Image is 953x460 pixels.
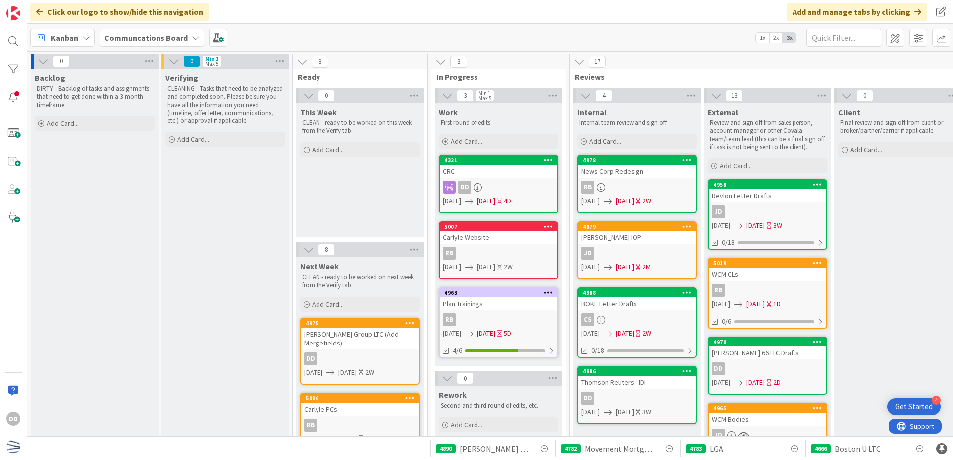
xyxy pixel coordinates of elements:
[578,247,696,260] div: JD
[709,259,826,268] div: 5019
[301,319,419,328] div: 4975
[318,90,335,102] span: 0
[457,90,474,102] span: 3
[722,316,731,327] span: 0/6
[709,404,826,426] div: 4965WCM Bodies
[616,328,634,339] span: [DATE]
[577,366,697,424] a: 4986Thomson Reuters - IDIDD[DATE][DATE]3W
[53,55,70,67] span: 0
[642,196,651,206] div: 2W
[504,196,511,206] div: 4D
[304,419,317,432] div: RB
[439,287,558,358] a: 4963Plan TrainingsRB[DATE][DATE]5D4/6
[440,288,557,297] div: 4963
[591,345,604,356] span: 0/18
[440,247,557,260] div: RB
[167,85,283,125] p: CLEANING - Tasks that need to be analyzed and completed soon. Please be sure you have all the inf...
[440,297,557,310] div: Plan Trainings
[306,320,419,327] div: 4975
[300,393,420,451] a: 5006Carlyle PCsRB[DATE][DATE]2W
[709,189,826,202] div: Revlon Letter Drafts
[365,367,374,378] div: 2W
[301,394,419,403] div: 5006
[581,407,600,417] span: [DATE]
[709,338,826,359] div: 4970[PERSON_NAME] 66 LTC Drafts
[183,55,200,67] span: 0
[300,318,420,385] a: 4975[PERSON_NAME] Group LTC (Add Mergefields)DD[DATE][DATE]2W
[773,377,781,388] div: 2D
[504,328,511,339] div: 5D
[709,362,826,375] div: DD
[578,297,696,310] div: BOKF Letter Drafts
[440,231,557,244] div: Carlyle Website
[460,443,530,455] span: [PERSON_NAME] - new timeline & Updates
[709,268,826,281] div: WCM CLs
[595,90,612,102] span: 4
[616,262,634,272] span: [DATE]
[440,181,557,194] div: DD
[720,161,752,170] span: Add Card...
[561,444,581,453] div: 4782
[300,261,339,271] span: Next Week
[686,444,706,453] div: 4783
[709,346,826,359] div: [PERSON_NAME] 66 LTC Drafts
[205,61,218,66] div: Max 5
[440,313,557,326] div: RB
[457,372,474,384] span: 0
[713,339,826,345] div: 4970
[575,72,953,82] span: Reviews
[856,90,873,102] span: 0
[709,429,826,442] div: JD
[301,352,419,365] div: DD
[301,328,419,349] div: [PERSON_NAME] Group LTC (Add Mergefields)
[811,444,831,453] div: 4666
[477,196,495,206] span: [DATE]
[709,338,826,346] div: 4970
[504,262,513,272] div: 2W
[578,376,696,389] div: Thomson Reuters - IDI
[6,412,20,426] div: DD
[477,262,495,272] span: [DATE]
[441,119,556,127] p: First round of edits
[304,367,322,378] span: [DATE]
[589,137,621,146] span: Add Card...
[451,137,482,146] span: Add Card...
[578,367,696,389] div: 4986Thomson Reuters - IDI
[579,119,695,127] p: Internal team review and sign off.
[6,440,20,454] img: avatar
[440,222,557,244] div: 5007Carlyle Website
[578,222,696,244] div: 4879[PERSON_NAME] IOP
[583,157,696,164] div: 4978
[895,402,933,412] div: Get Started
[578,392,696,405] div: DD
[439,155,558,213] a: 4321CRCDD[DATE][DATE]4D
[642,407,651,417] div: 3W
[302,119,418,135] p: CLEAN - ready to be worked on this week from the Verify tab.
[746,377,765,388] span: [DATE]
[577,221,697,279] a: 4879[PERSON_NAME] IOPJD[DATE][DATE]2M
[642,262,651,272] div: 2M
[458,181,471,194] div: DD
[581,313,594,326] div: CS
[578,156,696,165] div: 4978
[887,398,941,415] div: Open Get Started checklist, remaining modules: 4
[444,223,557,230] div: 5007
[440,288,557,310] div: 4963Plan Trainings
[578,165,696,178] div: News Corp Redesign
[578,288,696,297] div: 4988
[578,288,696,310] div: 4988BOKF Letter Drafts
[578,313,696,326] div: CS
[478,96,491,101] div: Max 5
[6,6,20,20] img: Visit kanbanzone.com
[205,56,219,61] div: Min 1
[713,181,826,188] div: 4958
[577,155,697,213] a: 4978News Corp RedesignRB[DATE][DATE]2W
[783,33,796,43] span: 3x
[713,405,826,412] div: 4965
[302,273,418,290] p: CLEAN - ready to be worked on next week from the Verify tab.
[583,368,696,375] div: 4986
[746,299,765,309] span: [DATE]
[850,145,882,154] span: Add Card...
[165,73,198,83] span: Verifying
[709,413,826,426] div: WCM Bodies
